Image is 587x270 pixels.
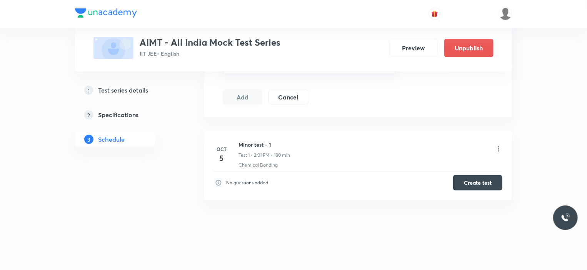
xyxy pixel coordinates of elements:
p: 3 [84,135,93,144]
img: avatar [431,10,438,17]
img: fallback-thumbnail.png [93,37,133,59]
img: Company Logo [75,8,137,18]
h4: 5 [214,152,229,164]
h3: AIMT - All India Mock Test Series [140,37,280,48]
img: ttu [561,213,570,222]
h5: Test series details [98,86,148,95]
button: avatar [429,8,441,20]
p: IIT JEE • English [140,50,280,58]
img: infoIcon [214,178,223,187]
h5: Specifications [98,110,138,119]
a: Company Logo [75,8,137,20]
p: Chemical Bonding [238,162,278,169]
a: 2Specifications [75,107,180,123]
p: 1 [84,86,93,95]
a: 1Test series details [75,83,180,98]
p: No questions added [226,179,268,186]
p: Test 1 • 2:01 PM • 180 min [238,152,290,159]
h6: Oct [214,146,229,152]
h5: Schedule [98,135,125,144]
img: Organic Chemistry [499,7,512,20]
button: Preview [389,39,438,57]
p: 2 [84,110,93,119]
button: Create test [453,175,502,190]
button: Add [223,89,262,105]
button: Unpublish [444,39,494,57]
h6: Minor test - 1 [238,141,290,149]
button: Cancel [268,89,308,105]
